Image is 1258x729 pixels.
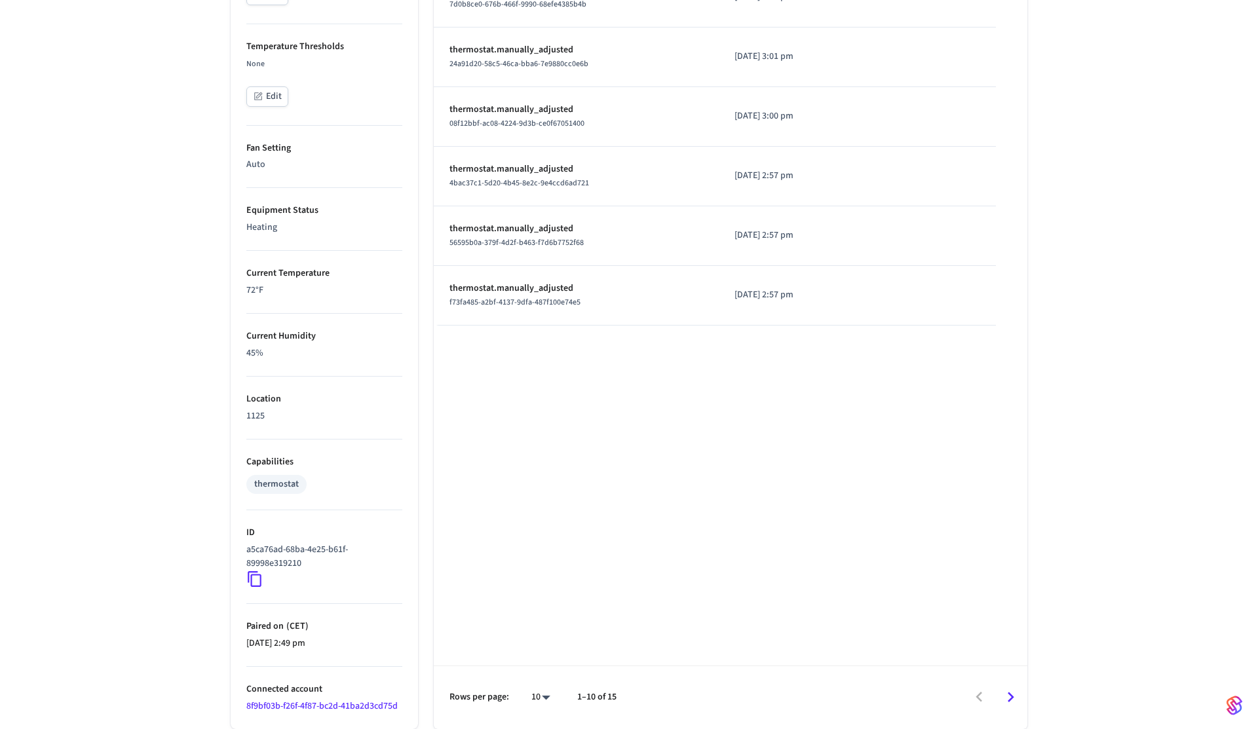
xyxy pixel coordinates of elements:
p: [DATE] 2:57 pm [734,229,854,242]
p: Equipment Status [246,204,402,217]
p: Capabilities [246,455,402,469]
p: [DATE] 2:57 pm [734,169,854,183]
p: Connected account [246,682,402,696]
p: 1–10 of 15 [577,690,617,704]
p: Location [246,392,402,406]
p: thermostat.manually_adjusted [449,103,703,117]
p: [DATE] 2:57 pm [734,288,854,302]
a: 8f9bf03b-f26f-4f87-bc2d-41ba2d3cd75d [246,700,398,713]
span: 4bac37c1-5d20-4b45-8e2c-9e4ccd6ad721 [449,178,589,189]
button: Edit [246,86,288,107]
img: SeamLogoGradient.69752ec5.svg [1227,695,1242,716]
div: thermostat [254,477,299,491]
span: ( CET ) [284,620,309,633]
div: 10 [525,688,556,707]
p: Temperature Thresholds [246,40,402,54]
p: Auto [246,158,402,172]
p: [DATE] 3:00 pm [734,109,854,123]
p: a5ca76ad-68ba-4e25-b61f-89998e319210 [246,543,397,570]
span: None [246,58,265,69]
p: Fan Setting [246,141,402,155]
p: Current Humidity [246,329,402,343]
p: thermostat.manually_adjusted [449,222,703,236]
span: 08f12bbf-ac08-4224-9d3b-ce0f67051400 [449,118,584,129]
p: Paired on [246,620,402,633]
button: Go to next page [995,682,1026,713]
p: thermostat.manually_adjusted [449,282,703,295]
p: Heating [246,221,402,234]
p: Current Temperature [246,267,402,280]
span: f73fa485-a2bf-4137-9dfa-487f100e74e5 [449,297,581,308]
p: 1125 [246,409,402,423]
p: [DATE] 2:49 pm [246,637,402,650]
p: ID [246,526,402,540]
span: 56595b0a-379f-4d2f-b463-f7d6b7752f68 [449,237,584,248]
p: [DATE] 3:01 pm [734,50,854,64]
p: 45% [246,346,402,360]
span: 24a91d20-58c5-46ca-bba6-7e9880cc0e6b [449,58,588,69]
p: Rows per page: [449,690,509,704]
p: thermostat.manually_adjusted [449,162,703,176]
p: thermostat.manually_adjusted [449,43,703,57]
p: 72 °F [246,284,402,297]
